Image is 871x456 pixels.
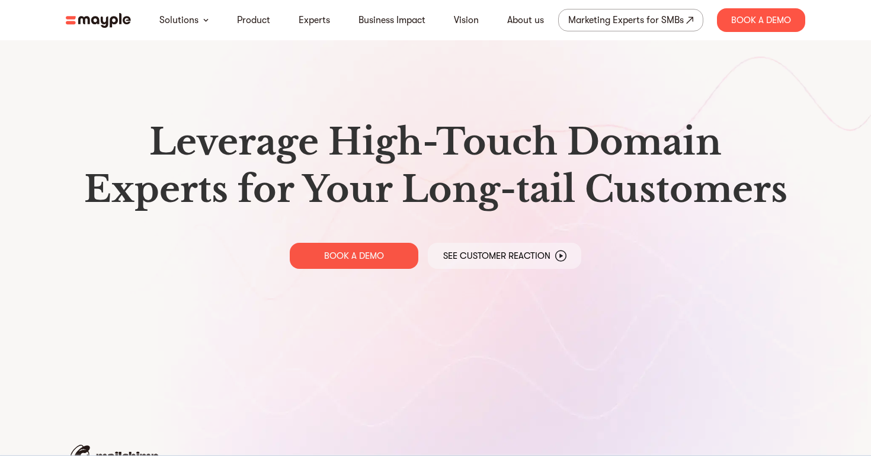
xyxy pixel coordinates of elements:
[507,13,544,27] a: About us
[237,13,270,27] a: Product
[159,13,198,27] a: Solutions
[443,250,550,262] p: See Customer Reaction
[812,399,871,456] iframe: Chat Widget
[290,243,418,269] a: BOOK A DEMO
[299,13,330,27] a: Experts
[358,13,425,27] a: Business Impact
[454,13,479,27] a: Vision
[558,9,703,31] a: Marketing Experts for SMBs
[75,118,796,213] h1: Leverage High-Touch Domain Experts for Your Long-tail Customers
[717,8,805,32] div: Book A Demo
[568,12,684,28] div: Marketing Experts for SMBs
[428,243,581,269] a: See Customer Reaction
[66,13,131,28] img: mayple-logo
[324,250,384,262] p: BOOK A DEMO
[203,18,209,22] img: arrow-down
